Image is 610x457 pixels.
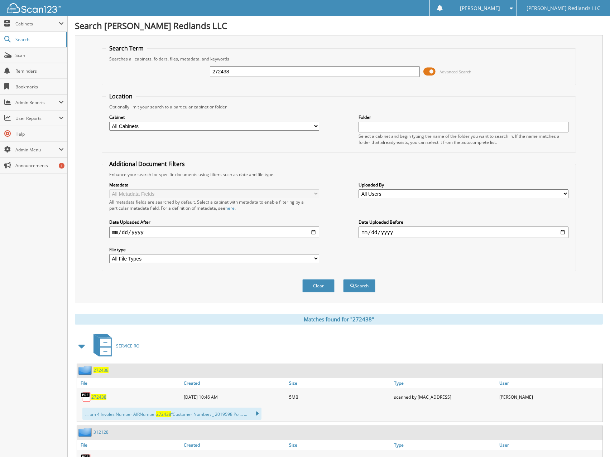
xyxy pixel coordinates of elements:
[77,440,182,450] a: File
[392,440,497,450] a: Type
[343,279,375,292] button: Search
[498,390,602,404] div: [PERSON_NAME]
[15,21,59,27] span: Cabinets
[287,390,392,404] div: 5MB
[182,378,287,388] a: Created
[498,378,602,388] a: User
[109,227,319,238] input: start
[89,332,139,360] a: SERVICE RO
[392,390,497,404] div: scanned by [MAC_ADDRESS]
[59,163,64,169] div: 1
[116,343,139,349] span: SERVICE RO
[182,390,287,404] div: [DATE] 10:46 AM
[77,378,182,388] a: File
[15,131,64,137] span: Help
[82,408,261,420] div: ... pm 4 Involes Number AIRNumber “Customer Number: _ 2019598 Po ... ...
[91,394,106,400] a: 272438
[109,114,319,120] label: Cabinet
[287,440,392,450] a: Size
[93,367,109,373] a: 272438
[106,104,572,110] div: Optionally limit your search to a particular cabinet or folder
[106,171,572,178] div: Enhance your search for specific documents using filters such as date and file type.
[15,37,63,43] span: Search
[287,378,392,388] a: Size
[182,440,287,450] a: Created
[106,160,188,168] legend: Additional Document Filters
[109,247,319,253] label: File type
[302,279,335,292] button: Clear
[106,44,147,52] legend: Search Term
[359,227,568,238] input: end
[109,199,319,211] div: All metadata fields are searched by default. Select a cabinet with metadata to enable filtering b...
[106,92,136,100] legend: Location
[440,69,471,74] span: Advanced Search
[359,133,568,145] div: Select a cabinet and begin typing the name of the folder you want to search in. If the name match...
[78,366,93,375] img: folder2.png
[7,3,61,13] img: scan123-logo-white.svg
[15,68,64,74] span: Reminders
[106,56,572,62] div: Searches all cabinets, folders, files, metadata, and keywords
[498,440,602,450] a: User
[15,147,59,153] span: Admin Menu
[109,182,319,188] label: Metadata
[15,162,64,169] span: Announcements
[460,6,500,10] span: [PERSON_NAME]
[527,6,600,10] span: [PERSON_NAME] Redlands LLC
[75,20,603,31] h1: Search [PERSON_NAME] Redlands LLC
[156,411,171,417] span: 272438
[15,99,59,106] span: Admin Reports
[15,52,64,58] span: Scan
[359,182,568,188] label: Uploaded By
[109,219,319,225] label: Date Uploaded After
[75,314,603,325] div: Matches found for "272438"
[392,378,497,388] a: Type
[78,428,93,437] img: folder2.png
[15,115,59,121] span: User Reports
[359,114,568,120] label: Folder
[15,84,64,90] span: Bookmarks
[93,429,109,435] a: 312128
[225,205,235,211] a: here
[359,219,568,225] label: Date Uploaded Before
[81,392,91,402] img: PDF.png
